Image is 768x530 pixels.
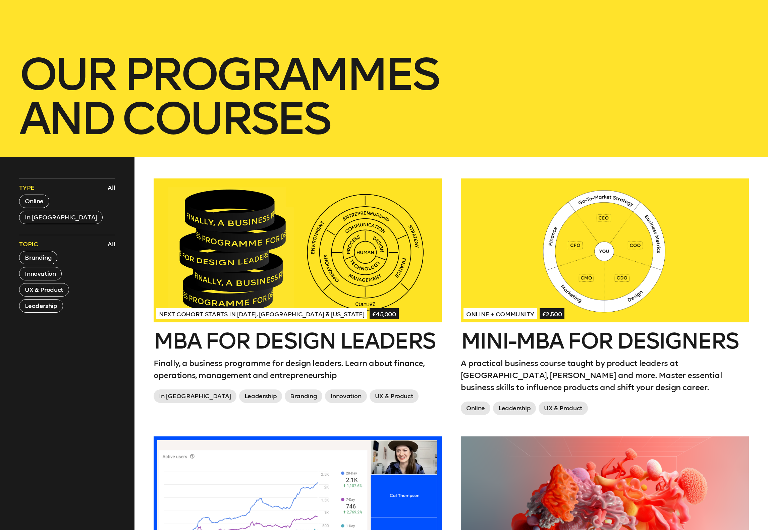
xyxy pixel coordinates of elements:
[285,389,322,403] span: Branding
[156,308,367,319] span: Next Cohort Starts in [DATE], [GEOGRAPHIC_DATA] & [US_STATE]
[106,238,117,250] button: All
[19,240,38,248] span: Topic
[19,251,57,264] button: Branding
[19,195,49,208] button: Online
[239,389,282,403] span: Leadership
[539,402,588,415] span: UX & Product
[154,178,442,406] a: Next Cohort Starts in [DATE], [GEOGRAPHIC_DATA] & [US_STATE]£45,000MBA for Design LeadersFinally,...
[463,308,537,319] span: Online + Community
[461,357,749,393] p: A practical business course taught by product leaders at [GEOGRAPHIC_DATA], [PERSON_NAME] and mor...
[154,330,442,352] h2: MBA for Design Leaders
[461,178,749,418] a: Online + Community£2,500Mini-MBA for DesignersA practical business course taught by product leade...
[19,184,35,192] span: Type
[19,267,61,280] button: Innovation
[106,182,117,194] button: All
[461,330,749,352] h2: Mini-MBA for Designers
[154,389,236,403] span: In [GEOGRAPHIC_DATA]
[370,389,419,403] span: UX & Product
[461,402,490,415] span: Online
[493,402,536,415] span: Leadership
[19,211,103,224] button: In [GEOGRAPHIC_DATA]
[154,357,442,381] p: Finally, a business programme for design leaders. Learn about finance, operations, management and...
[540,308,565,319] span: £2,500
[19,52,749,141] h1: our Programmes and courses
[19,299,63,313] button: Leadership
[325,389,367,403] span: Innovation
[19,283,69,297] button: UX & Product
[370,308,399,319] span: £45,000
